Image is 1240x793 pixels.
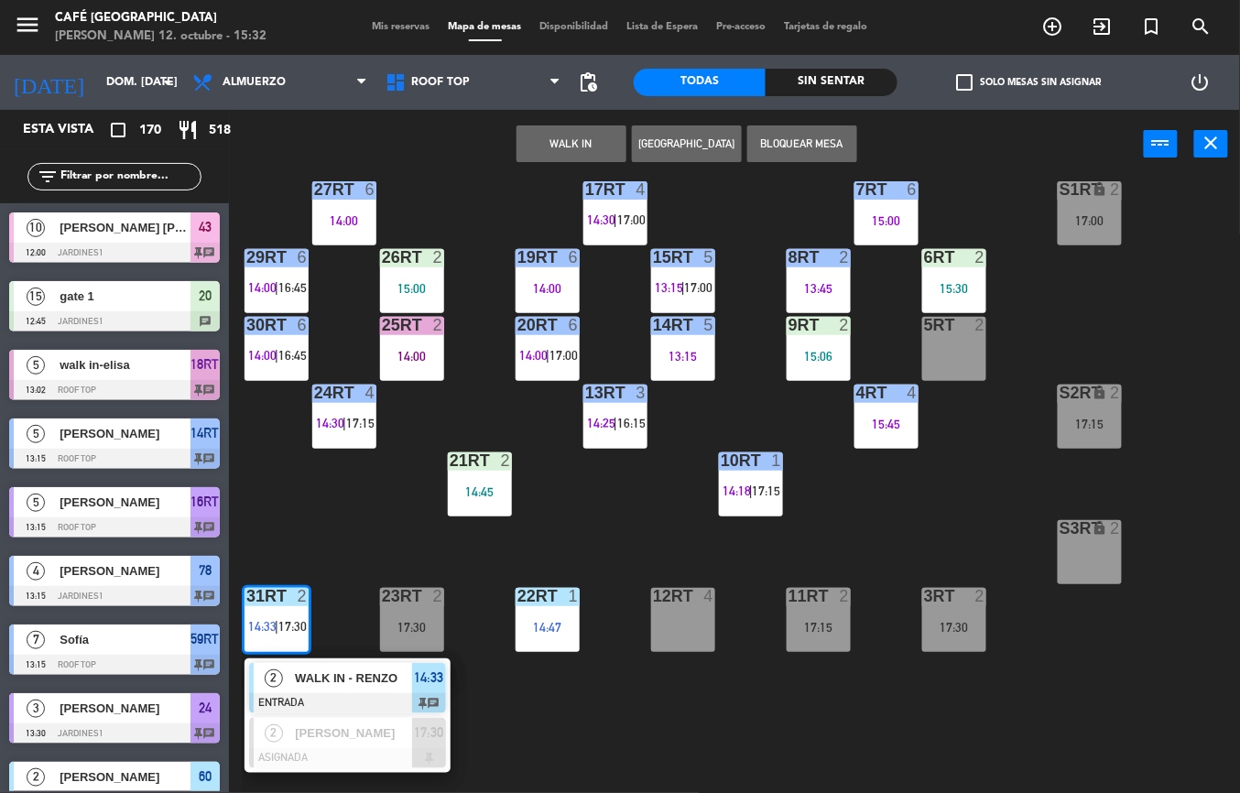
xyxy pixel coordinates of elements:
span: Sofía [60,630,190,649]
span: | [749,483,753,498]
span: gate 1 [60,287,190,306]
span: 20 [199,285,212,307]
i: restaurant [177,119,199,141]
div: S2RT [1060,385,1061,401]
i: add_circle_outline [1042,16,1064,38]
div: 13:45 [787,282,851,295]
div: 30RT [246,317,247,333]
span: 170 [139,120,161,141]
span: | [275,280,278,295]
i: menu [14,11,41,38]
div: 15:00 [380,282,444,295]
i: lock [1092,385,1107,400]
div: 2 [501,452,512,469]
i: close [1201,132,1223,154]
div: 24RT [314,385,315,401]
div: 5 [704,317,715,333]
i: exit_to_app [1092,16,1114,38]
div: 29RT [246,249,247,266]
div: 2 [840,588,851,604]
div: 2 [840,317,851,333]
div: 20RT [517,317,518,333]
i: filter_list [37,166,59,188]
div: 3RT [924,588,925,604]
span: 14:33 [248,619,277,634]
div: 4 [704,588,715,604]
div: 13RT [585,385,586,401]
span: Roof Top [411,76,470,89]
span: 15 [27,288,45,306]
span: 17:30 [278,619,307,634]
div: 17:15 [787,621,851,634]
div: 14:45 [448,485,512,498]
span: 59RT [191,628,220,650]
div: 15:45 [854,418,919,430]
div: 5 [704,249,715,266]
span: Disponibilidad [531,22,618,32]
span: 2 [27,768,45,787]
div: 17:30 [922,621,986,634]
div: 6 [908,181,919,198]
i: arrow_drop_down [157,71,179,93]
i: power_input [1150,132,1172,154]
span: | [275,348,278,363]
span: walk in-elisa [60,355,190,375]
div: 5RT [924,317,925,333]
i: crop_square [107,119,129,141]
span: 78 [199,559,212,581]
span: [PERSON_NAME] [PERSON_NAME] [60,218,190,237]
div: 17:00 [1058,214,1122,227]
span: 16:45 [278,348,307,363]
div: 2 [298,588,309,604]
div: 12RT [653,588,654,604]
span: 5 [27,494,45,512]
div: 21RT [450,452,451,469]
span: 7 [27,631,45,649]
i: lock [1092,181,1107,197]
span: 17:00 [617,212,646,227]
div: 22RT [517,588,518,604]
div: S1RT [1060,181,1061,198]
span: 16:15 [617,416,646,430]
div: 14:47 [516,621,580,634]
div: 4 [636,181,647,198]
div: Todas [634,69,766,96]
div: 17:30 [380,621,444,634]
span: 16RT [191,491,220,513]
span: 14:30 [316,416,344,430]
span: 16:45 [278,280,307,295]
span: | [343,416,346,430]
span: Mis reservas [364,22,440,32]
div: 26RT [382,249,383,266]
span: 14:33 [415,667,444,689]
span: Mapa de mesas [440,22,531,32]
div: 25RT [382,317,383,333]
span: 14:30 [587,212,615,227]
div: 2 [840,249,851,266]
div: 17:15 [1058,418,1122,430]
span: Almuerzo [223,76,286,89]
div: Café [GEOGRAPHIC_DATA] [55,9,266,27]
i: power_settings_new [1190,71,1212,93]
span: 4 [27,562,45,581]
span: | [614,416,617,430]
span: 24 [199,697,212,719]
div: 14:00 [516,282,580,295]
div: Sin sentar [766,69,897,96]
div: 4RT [856,385,857,401]
span: 17:00 [549,348,578,363]
i: lock [1092,520,1107,536]
div: 14RT [653,317,654,333]
div: 15:06 [787,350,851,363]
div: 6 [569,249,580,266]
span: 14:00 [519,348,548,363]
span: 43 [199,216,212,238]
span: 14:00 [248,348,277,363]
span: | [275,619,278,634]
button: Bloquear Mesa [747,125,857,162]
span: [PERSON_NAME] [60,424,190,443]
span: 10 [27,219,45,237]
span: Pre-acceso [708,22,776,32]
